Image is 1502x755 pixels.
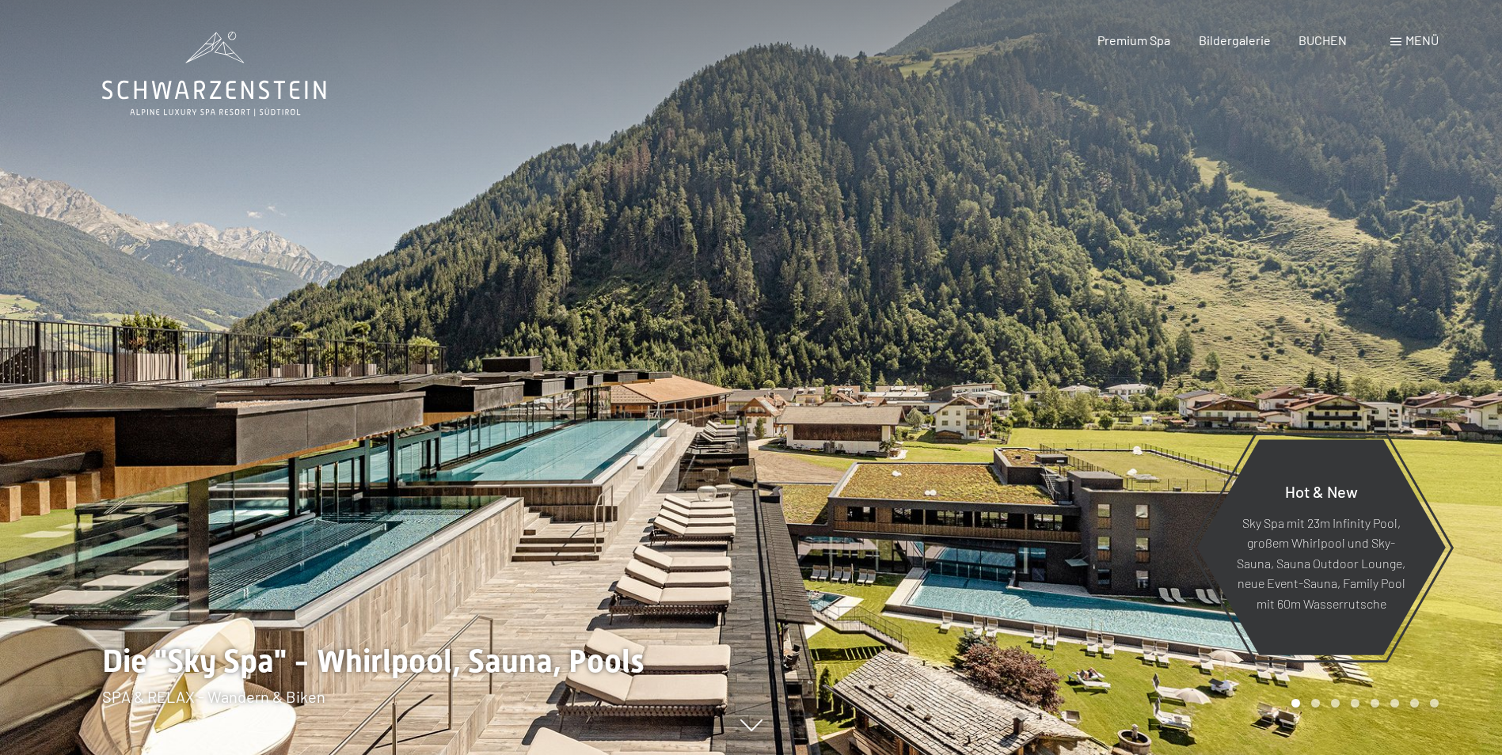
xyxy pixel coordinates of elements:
div: Carousel Pagination [1286,699,1439,708]
p: Sky Spa mit 23m Infinity Pool, großem Whirlpool und Sky-Sauna, Sauna Outdoor Lounge, neue Event-S... [1235,512,1407,613]
div: Carousel Page 3 [1331,699,1340,708]
div: Carousel Page 1 (Current Slide) [1291,699,1300,708]
div: Carousel Page 6 [1390,699,1399,708]
a: Bildergalerie [1199,32,1271,47]
a: Hot & New Sky Spa mit 23m Infinity Pool, großem Whirlpool und Sky-Sauna, Sauna Outdoor Lounge, ne... [1196,438,1447,656]
a: Premium Spa [1097,32,1170,47]
div: Carousel Page 7 [1410,699,1419,708]
div: Carousel Page 2 [1311,699,1320,708]
div: Carousel Page 8 [1430,699,1439,708]
span: Menü [1405,32,1439,47]
div: Carousel Page 5 [1371,699,1379,708]
div: Carousel Page 4 [1351,699,1359,708]
a: BUCHEN [1299,32,1347,47]
span: Hot & New [1285,481,1358,500]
